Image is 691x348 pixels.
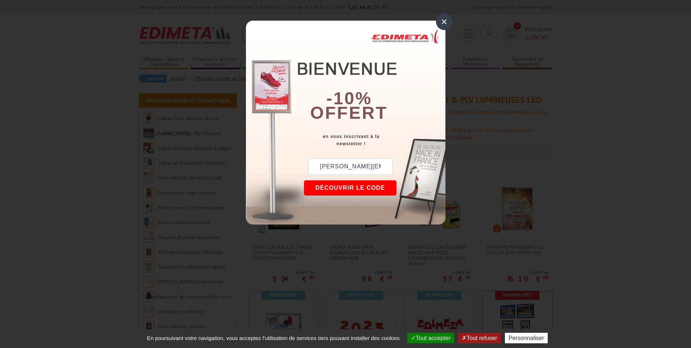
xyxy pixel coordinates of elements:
button: Tout refuser [458,333,501,343]
button: Personnaliser (fenêtre modale) [505,333,548,343]
button: DÉCOUVRIR LE CODE [304,180,397,196]
div: en vous inscrivant à la newsletter ! [304,133,445,147]
input: votre@email.com [308,158,393,175]
span: En poursuivant votre navigation, vous acceptez l'utilisation de services tiers pouvant installer ... [143,335,403,341]
font: offert [310,103,388,122]
b: -10% [326,89,372,108]
div: × [436,13,453,30]
button: Tout accepter [407,333,454,343]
